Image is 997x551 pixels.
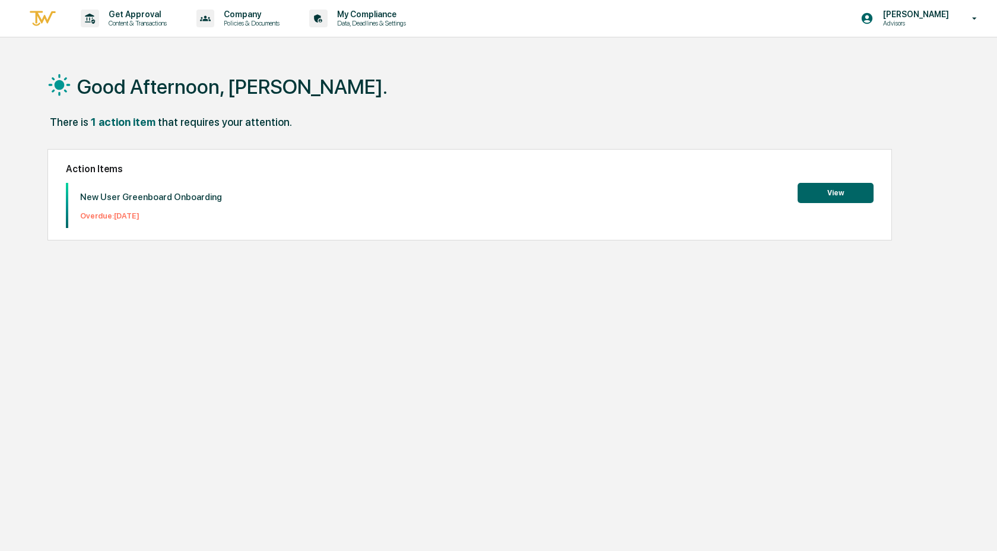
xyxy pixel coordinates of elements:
div: that requires your attention. [158,116,292,128]
button: View [798,183,874,203]
p: Content & Transactions [99,19,173,27]
p: Data, Deadlines & Settings [328,19,412,27]
p: Advisors [874,19,955,27]
div: 1 action item [91,116,155,128]
p: [PERSON_NAME] [874,9,955,19]
p: Overdue: [DATE] [80,211,222,220]
h2: Action Items [66,163,874,175]
p: Policies & Documents [214,19,285,27]
p: Get Approval [99,9,173,19]
p: Company [214,9,285,19]
img: logo [28,9,57,28]
p: New User Greenboard Onboarding [80,192,222,202]
h1: Good Afternoon, [PERSON_NAME]. [77,75,388,99]
div: There is [50,116,88,128]
a: View [798,186,874,198]
p: My Compliance [328,9,412,19]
